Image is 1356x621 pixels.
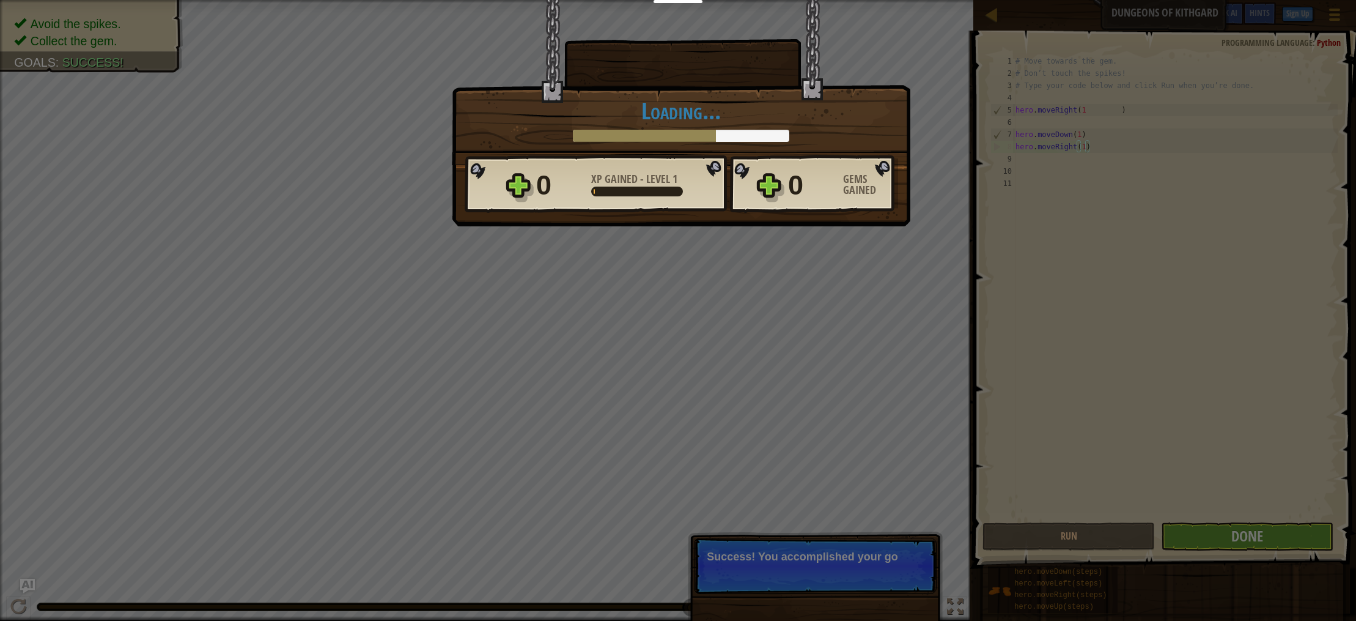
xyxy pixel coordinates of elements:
span: 1 [672,171,677,187]
h1: Loading... [465,98,897,124]
div: - [591,174,677,185]
span: XP Gained [591,171,640,187]
div: Gems Gained [843,174,898,196]
div: 0 [788,166,836,205]
span: Level [644,171,672,187]
div: 0 [536,166,584,205]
